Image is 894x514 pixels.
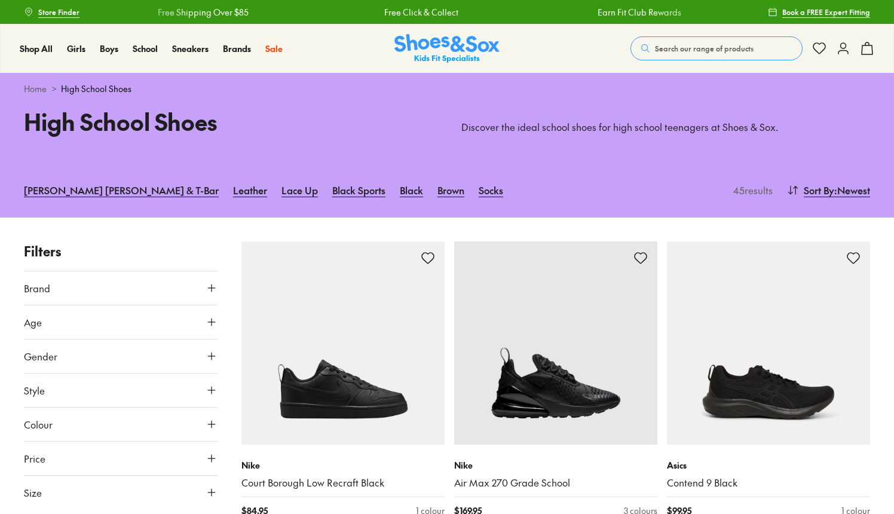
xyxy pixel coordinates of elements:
[172,42,209,55] a: Sneakers
[20,42,53,55] a: Shop All
[394,34,500,63] a: Shoes & Sox
[133,42,158,55] a: School
[24,349,57,363] span: Gender
[24,383,45,397] span: Style
[24,417,53,432] span: Colour
[265,42,283,55] a: Sale
[24,271,218,305] button: Brand
[454,476,657,489] a: Air Max 270 Grade School
[24,442,218,475] button: Price
[24,315,42,329] span: Age
[67,42,85,54] span: Girls
[24,339,218,373] button: Gender
[655,43,754,54] span: Search our range of products
[24,476,218,509] button: Size
[461,121,870,134] p: Discover the ideal school shoes for high school teenagers at Shoes & Sox.
[157,6,248,19] a: Free Shipping Over $85
[384,6,458,19] a: Free Click & Collect
[24,408,218,441] button: Colour
[24,281,50,295] span: Brand
[67,42,85,55] a: Girls
[24,451,45,466] span: Price
[479,177,503,203] a: Socks
[667,476,870,489] a: Contend 9 Black
[24,485,42,500] span: Size
[281,177,318,203] a: Lace Up
[24,305,218,339] button: Age
[241,459,445,472] p: Nike
[24,241,218,261] p: Filters
[437,177,464,203] a: Brown
[241,476,445,489] a: Court Borough Low Recraft Black
[630,36,803,60] button: Search our range of products
[332,177,385,203] a: Black Sports
[100,42,118,54] span: Boys
[782,7,870,17] span: Book a FREE Expert Fitting
[24,105,433,139] h1: High School Shoes
[24,82,870,95] div: >
[24,374,218,407] button: Style
[804,183,834,197] span: Sort By
[768,1,870,23] a: Book a FREE Expert Fitting
[834,183,870,197] span: : Newest
[61,82,131,95] span: High School Shoes
[728,183,773,197] p: 45 results
[38,7,79,17] span: Store Finder
[223,42,251,55] a: Brands
[133,42,158,54] span: School
[787,177,870,203] button: Sort By:Newest
[100,42,118,55] a: Boys
[667,459,870,472] p: Asics
[598,6,681,19] a: Earn Fit Club Rewards
[400,177,423,203] a: Black
[265,42,283,54] span: Sale
[20,42,53,54] span: Shop All
[24,82,47,95] a: Home
[223,42,251,54] span: Brands
[24,1,79,23] a: Store Finder
[24,177,219,203] a: [PERSON_NAME] [PERSON_NAME] & T-Bar
[394,34,500,63] img: SNS_Logo_Responsive.svg
[233,177,267,203] a: Leather
[454,459,657,472] p: Nike
[172,42,209,54] span: Sneakers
